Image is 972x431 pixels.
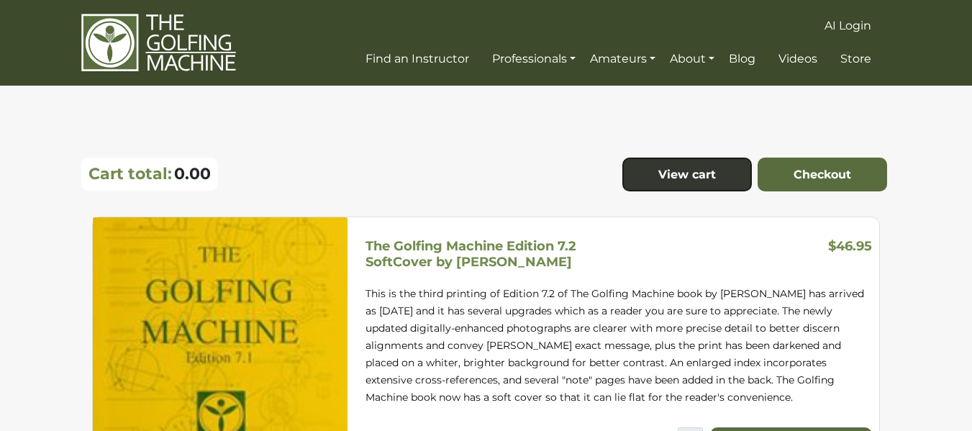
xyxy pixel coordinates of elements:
[825,19,871,32] span: AI Login
[362,46,473,72] a: Find an Instructor
[489,46,579,72] a: Professionals
[174,164,211,183] span: 0.00
[775,46,821,72] a: Videos
[729,52,755,65] span: Blog
[821,13,875,39] a: AI Login
[778,52,817,65] span: Videos
[586,46,659,72] a: Amateurs
[365,238,576,270] h5: The Golfing Machine Edition 7.2 SoftCover by [PERSON_NAME]
[81,13,236,73] img: The Golfing Machine
[622,158,752,192] a: View cart
[725,46,759,72] a: Blog
[365,52,469,65] span: Find an Instructor
[840,52,871,65] span: Store
[88,164,172,183] p: Cart total:
[828,239,872,259] h3: $46.95
[666,46,718,72] a: About
[758,158,887,192] a: Checkout
[365,285,872,406] p: This is the third printing of Edition 7.2 of The Golfing Machine book by [PERSON_NAME] has arrive...
[837,46,875,72] a: Store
